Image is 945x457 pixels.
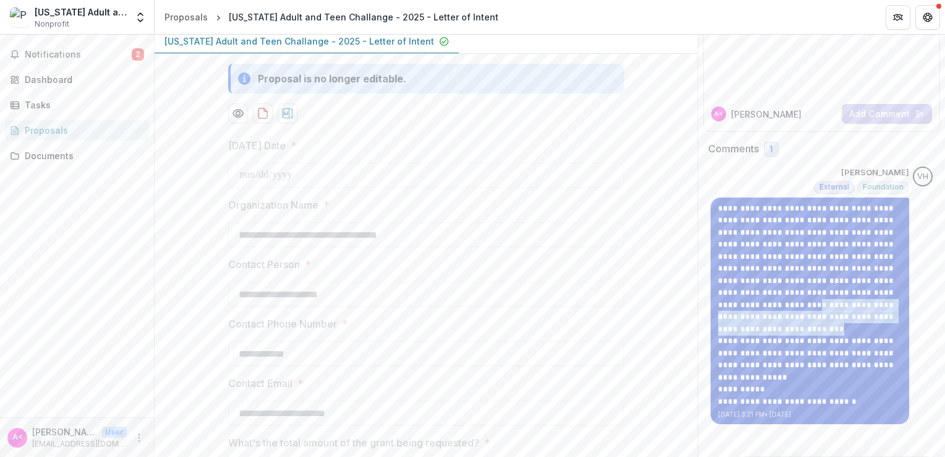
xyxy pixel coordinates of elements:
[35,6,127,19] div: [US_STATE] Adult and Teen Challange
[915,5,940,30] button: Get Help
[32,425,96,438] p: [PERSON_NAME] <[EMAIL_ADDRESS][DOMAIN_NAME]>
[25,73,139,86] div: Dashboard
[228,376,293,391] p: Contact Email
[132,430,147,445] button: More
[708,143,759,155] h2: Comments
[718,410,902,419] p: [DATE] 3:21 PM • [DATE]
[842,104,932,124] button: Add Comment
[25,50,132,60] span: Notifications
[886,5,910,30] button: Partners
[25,98,139,111] div: Tasks
[228,435,479,450] p: What's the total amount of the grant being requested?
[165,11,208,24] div: Proposals
[863,183,904,191] span: Foundation
[253,103,273,123] button: download-proposal
[132,48,144,61] span: 2
[101,427,127,438] p: User
[228,316,337,331] p: Contact Phone Number
[731,108,802,121] p: [PERSON_NAME]
[228,198,319,212] p: Organization Name
[228,257,300,272] p: Contact Person
[10,7,30,27] img: Pennsylvania Adult and Teen Challange
[258,71,406,86] div: Proposal is no longer editable.
[165,35,434,48] p: [US_STATE] Adult and Teen Challange - 2025 - Letter of Intent
[5,69,149,90] a: Dashboard
[5,120,149,141] a: Proposals
[35,19,69,30] span: Nonprofit
[841,167,909,179] p: [PERSON_NAME]
[819,183,849,191] span: External
[769,144,773,155] span: 1
[278,103,297,123] button: download-proposal
[12,433,23,442] div: Amanda Van der Linden <avanderlinden@paatc.org>
[132,5,149,30] button: Open entity switcher
[25,149,139,162] div: Documents
[25,124,139,137] div: Proposals
[714,111,723,117] div: Amanda Van der Linden <avanderlinden@paatc.org>
[32,438,127,450] p: [EMAIL_ADDRESS][DOMAIN_NAME]
[228,138,286,153] p: [DATE] Date
[229,11,498,24] div: [US_STATE] Adult and Teen Challange - 2025 - Letter of Intent
[228,103,248,123] button: Preview b381b887-fe03-4e6e-a7cb-97f6f097ddf4-0.pdf
[160,8,213,26] a: Proposals
[5,45,149,64] button: Notifications2
[917,173,928,181] div: Valeri Harteg
[5,146,149,166] a: Documents
[160,8,503,26] nav: breadcrumb
[5,95,149,115] a: Tasks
